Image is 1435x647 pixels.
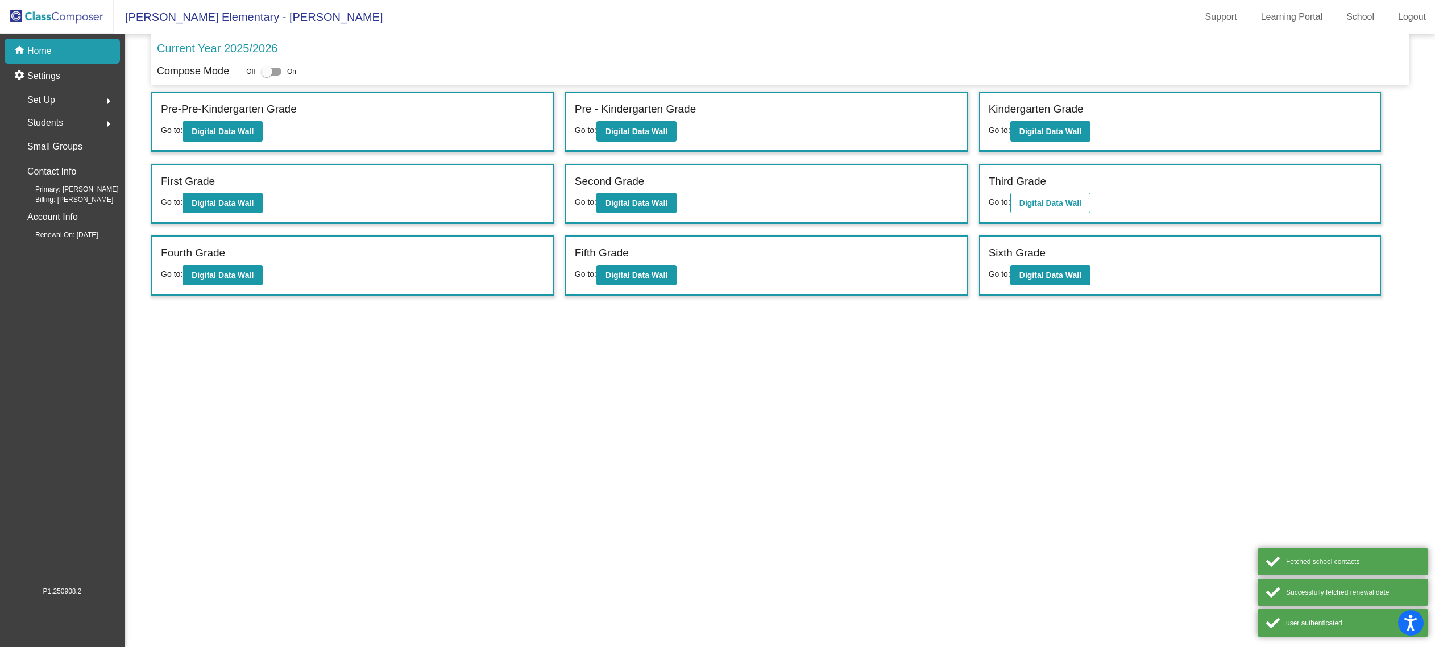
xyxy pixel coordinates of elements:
button: Digital Data Wall [596,193,677,213]
p: Account Info [27,209,78,225]
label: Third Grade [989,173,1046,190]
span: Off [246,67,255,77]
a: Learning Portal [1252,8,1332,26]
span: Go to: [575,269,596,279]
span: Primary: [PERSON_NAME] [17,184,119,194]
span: Go to: [161,269,183,279]
span: Go to: [989,126,1010,135]
span: Go to: [989,269,1010,279]
label: Pre - Kindergarten Grade [575,101,696,118]
b: Digital Data Wall [605,198,667,208]
p: Current Year 2025/2026 [157,40,277,57]
button: Digital Data Wall [596,121,677,142]
label: Pre-Pre-Kindergarten Grade [161,101,297,118]
button: Digital Data Wall [183,121,263,142]
b: Digital Data Wall [192,271,254,280]
span: Go to: [161,197,183,206]
span: On [287,67,296,77]
b: Digital Data Wall [1019,198,1081,208]
mat-icon: arrow_right [102,117,115,131]
button: Digital Data Wall [1010,265,1090,285]
p: Contact Info [27,164,76,180]
span: Go to: [575,197,596,206]
span: Billing: [PERSON_NAME] [17,194,113,205]
span: Renewal On: [DATE] [17,230,98,240]
label: Sixth Grade [989,245,1046,262]
label: Fourth Grade [161,245,225,262]
mat-icon: settings [14,69,27,83]
button: Digital Data Wall [596,265,677,285]
div: user authenticated [1286,618,1420,628]
label: Kindergarten Grade [989,101,1084,118]
b: Digital Data Wall [192,127,254,136]
p: Home [27,44,52,58]
span: [PERSON_NAME] Elementary - [PERSON_NAME] [114,8,383,26]
span: Students [27,115,63,131]
label: Fifth Grade [575,245,629,262]
div: Fetched school contacts [1286,557,1420,567]
span: Go to: [575,126,596,135]
label: First Grade [161,173,215,190]
a: Logout [1389,8,1435,26]
mat-icon: home [14,44,27,58]
button: Digital Data Wall [183,265,263,285]
button: Digital Data Wall [1010,193,1090,213]
label: Second Grade [575,173,645,190]
p: Settings [27,69,60,83]
a: School [1337,8,1383,26]
p: Small Groups [27,139,82,155]
button: Digital Data Wall [183,193,263,213]
b: Digital Data Wall [192,198,254,208]
p: Compose Mode [157,64,229,79]
span: Go to: [161,126,183,135]
span: Go to: [989,197,1010,206]
b: Digital Data Wall [1019,271,1081,280]
button: Digital Data Wall [1010,121,1090,142]
span: Set Up [27,92,55,108]
mat-icon: arrow_right [102,94,115,108]
a: Support [1196,8,1246,26]
b: Digital Data Wall [605,127,667,136]
b: Digital Data Wall [1019,127,1081,136]
b: Digital Data Wall [605,271,667,280]
div: Successfully fetched renewal date [1286,587,1420,598]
